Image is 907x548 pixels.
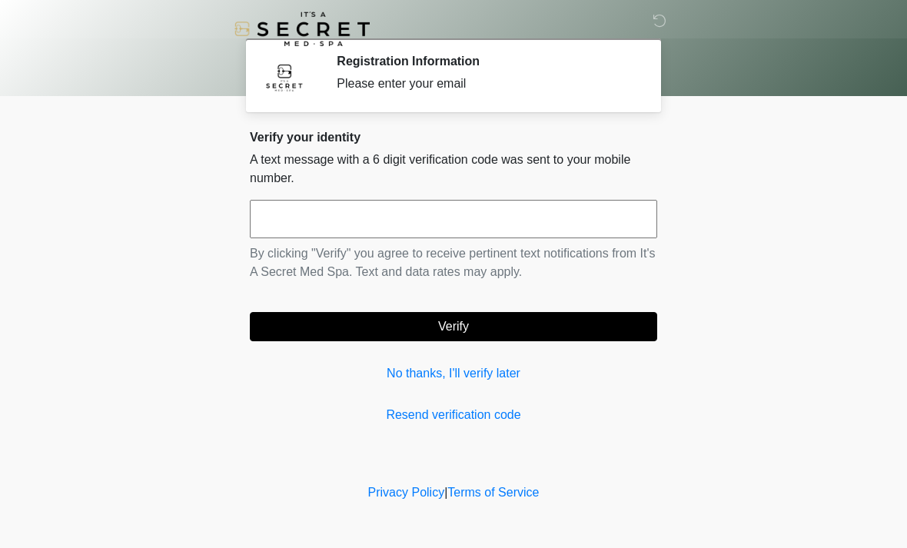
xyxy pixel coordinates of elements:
[337,54,634,68] h2: Registration Information
[250,244,657,281] p: By clicking "Verify" you agree to receive pertinent text notifications from It's A Secret Med Spa...
[444,486,447,499] a: |
[337,75,634,93] div: Please enter your email
[250,130,657,144] h2: Verify your identity
[261,54,307,100] img: Agent Avatar
[368,486,445,499] a: Privacy Policy
[234,12,370,46] img: It's A Secret Med Spa Logo
[447,486,539,499] a: Terms of Service
[250,312,657,341] button: Verify
[250,151,657,188] p: A text message with a 6 digit verification code was sent to your mobile number.
[250,406,657,424] a: Resend verification code
[250,364,657,383] a: No thanks, I'll verify later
